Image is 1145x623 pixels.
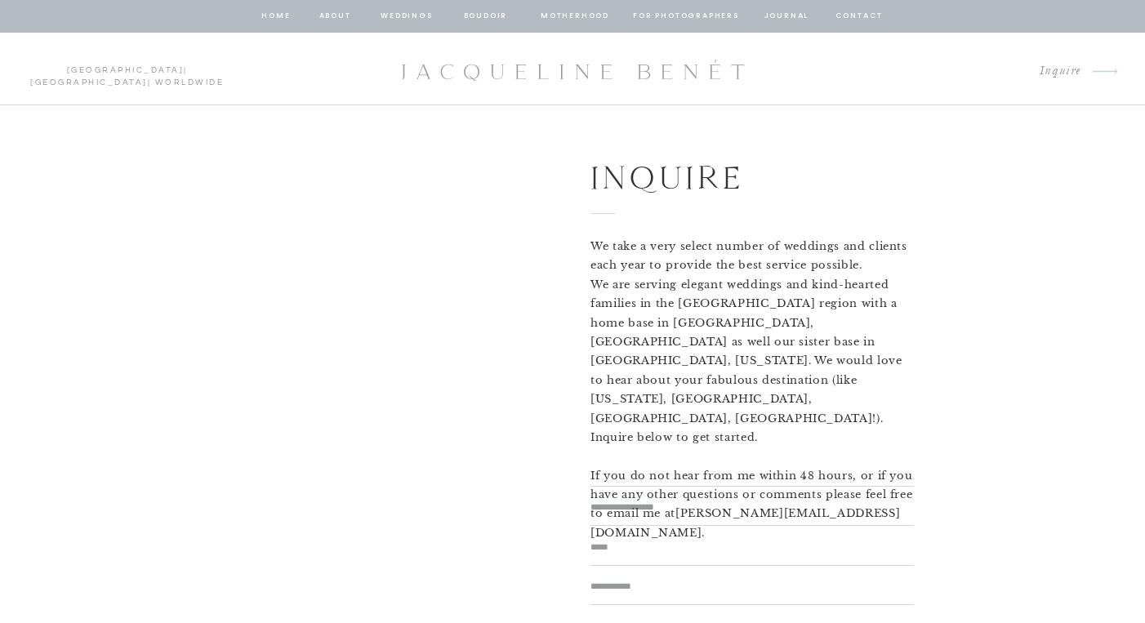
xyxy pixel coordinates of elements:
a: [GEOGRAPHIC_DATA] [67,66,185,74]
a: Motherhood [541,9,608,24]
a: [GEOGRAPHIC_DATA] [30,78,148,87]
a: Inquire [1027,60,1081,82]
a: for photographers [633,9,739,24]
a: contact [833,9,885,24]
a: about [318,9,352,24]
p: | | Worldwide [23,65,231,74]
p: We take a very select number of weddings and clients each year to provide the best service possib... [590,237,914,462]
a: home [261,9,292,24]
a: journal [761,9,812,24]
a: Weddings [379,9,434,24]
a: BOUDOIR [462,9,509,24]
h1: Inquire [590,152,859,200]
